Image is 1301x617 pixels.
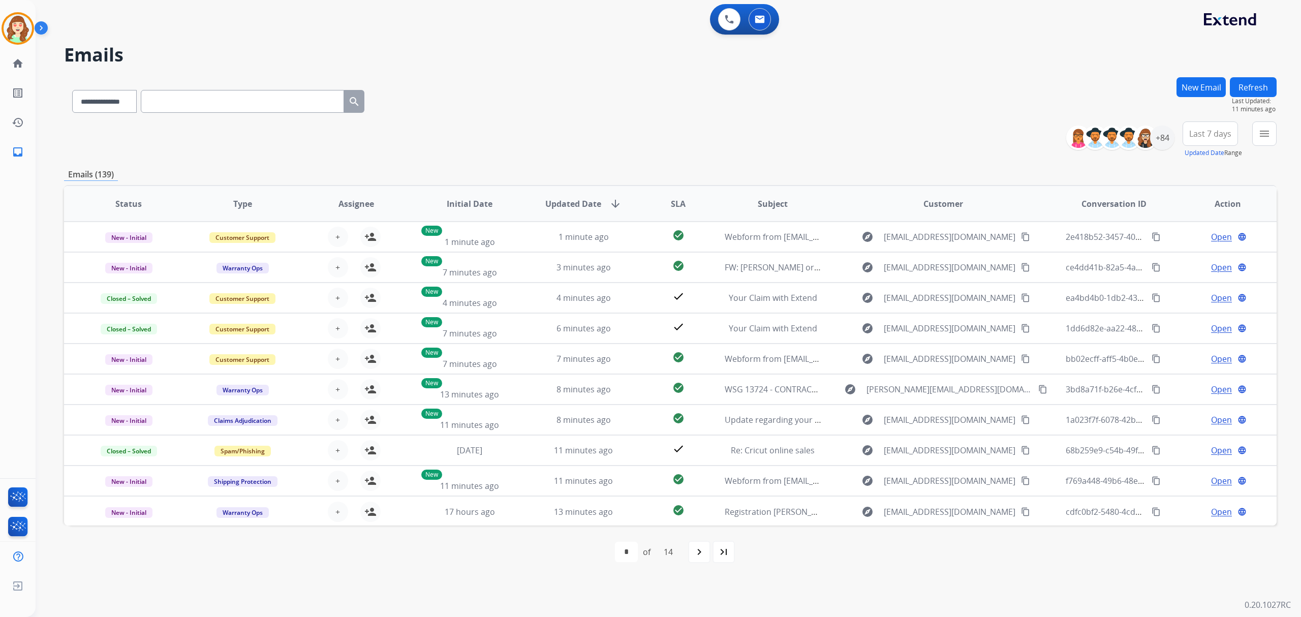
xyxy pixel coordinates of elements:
[440,419,499,430] span: 11 minutes ago
[364,231,377,243] mat-icon: person_add
[556,262,611,273] span: 3 minutes ago
[421,378,442,388] p: New
[364,414,377,426] mat-icon: person_add
[12,116,24,129] mat-icon: history
[672,504,685,516] mat-icon: check_circle
[1237,446,1247,455] mat-icon: language
[209,232,275,243] span: Customer Support
[672,290,685,302] mat-icon: check
[884,261,1015,273] span: [EMAIL_ADDRESS][DOMAIN_NAME]
[445,506,495,517] span: 17 hours ago
[12,87,24,99] mat-icon: list_alt
[1066,506,1213,517] span: cdfc0bf2-5480-4cd9-94eb-3ae6ff0c30ef
[1152,507,1161,516] mat-icon: content_copy
[216,507,269,518] span: Warranty Ops
[1066,475,1222,486] span: f769a448-49b6-48e5-965c-8d8b149ed8e1
[1237,507,1247,516] mat-icon: language
[1021,293,1030,302] mat-icon: content_copy
[1152,232,1161,241] mat-icon: content_copy
[725,353,955,364] span: Webform from [EMAIL_ADDRESS][DOMAIN_NAME] on [DATE]
[421,409,442,419] p: New
[1237,232,1247,241] mat-icon: language
[335,475,340,487] span: +
[1066,292,1223,303] span: ea4bd4b0-1db2-432b-a06b-29c1f2a1c34a
[208,415,277,426] span: Claims Adjudication
[554,475,613,486] span: 11 minutes ago
[447,198,492,210] span: Initial Date
[421,256,442,266] p: New
[443,328,497,339] span: 7 minutes ago
[445,236,495,248] span: 1 minute ago
[328,502,348,522] button: +
[335,322,340,334] span: +
[672,260,685,272] mat-icon: check_circle
[923,198,963,210] span: Customer
[328,257,348,277] button: +
[718,546,730,558] mat-icon: last_page
[556,353,611,364] span: 7 minutes ago
[1038,385,1047,394] mat-icon: content_copy
[545,198,601,210] span: Updated Date
[861,506,874,518] mat-icon: explore
[884,292,1015,304] span: [EMAIL_ADDRESS][DOMAIN_NAME]
[1185,148,1242,157] span: Range
[554,506,613,517] span: 13 minutes ago
[1211,506,1232,518] span: Open
[725,506,837,517] span: Registration [PERSON_NAME]
[105,415,152,426] span: New - Initial
[1081,198,1147,210] span: Conversation ID
[1066,231,1222,242] span: 2e418b52-3457-4083-bd25-380ae9fb5622
[1152,324,1161,333] mat-icon: content_copy
[884,444,1015,456] span: [EMAIL_ADDRESS][DOMAIN_NAME]
[105,476,152,487] span: New - Initial
[1211,414,1232,426] span: Open
[725,475,955,486] span: Webform from [EMAIL_ADDRESS][DOMAIN_NAME] on [DATE]
[364,475,377,487] mat-icon: person_add
[421,317,442,327] p: New
[1150,126,1174,150] div: +84
[105,232,152,243] span: New - Initial
[214,446,271,456] span: Spam/Phishing
[328,318,348,338] button: +
[672,382,685,394] mat-icon: check_circle
[101,293,157,304] span: Closed – Solved
[672,473,685,485] mat-icon: check_circle
[1258,128,1271,140] mat-icon: menu
[338,198,374,210] span: Assignee
[729,292,817,303] span: Your Claim with Extend
[105,263,152,273] span: New - Initial
[693,546,705,558] mat-icon: navigate_next
[328,471,348,491] button: +
[12,57,24,70] mat-icon: home
[1237,476,1247,485] mat-icon: language
[884,475,1015,487] span: [EMAIL_ADDRESS][DOMAIN_NAME]
[861,353,874,365] mat-icon: explore
[1152,263,1161,272] mat-icon: content_copy
[1066,414,1217,425] span: 1a023f7f-6078-42b0-ba85-9fe504423751
[364,444,377,456] mat-icon: person_add
[328,379,348,399] button: +
[656,542,681,562] div: 14
[335,353,340,365] span: +
[1237,324,1247,333] mat-icon: language
[328,227,348,247] button: +
[1211,475,1232,487] span: Open
[725,262,873,273] span: FW: [PERSON_NAME] order # 18646240
[421,470,442,480] p: New
[209,293,275,304] span: Customer Support
[866,383,1032,395] span: [PERSON_NAME][EMAIL_ADDRESS][DOMAIN_NAME]
[105,354,152,365] span: New - Initial
[1021,507,1030,516] mat-icon: content_copy
[1021,232,1030,241] mat-icon: content_copy
[328,288,348,308] button: +
[105,385,152,395] span: New - Initial
[443,267,497,278] span: 7 minutes ago
[101,324,157,334] span: Closed – Solved
[731,445,815,456] span: Re: Cricut online sales
[364,353,377,365] mat-icon: person_add
[1152,415,1161,424] mat-icon: content_copy
[335,292,340,304] span: +
[1237,263,1247,272] mat-icon: language
[1211,383,1232,395] span: Open
[861,414,874,426] mat-icon: explore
